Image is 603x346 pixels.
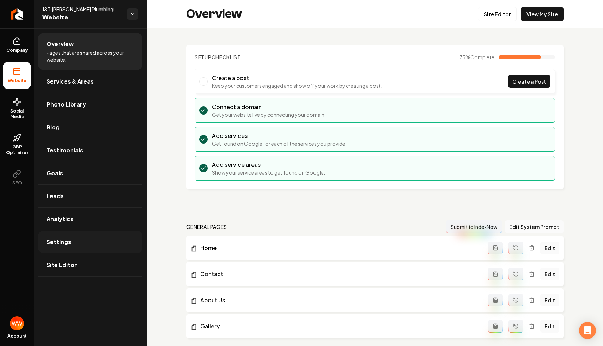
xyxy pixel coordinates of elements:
[488,242,503,254] button: Add admin page prompt
[47,261,77,269] span: Site Editor
[38,254,142,276] a: Site Editor
[212,111,326,118] p: Get your website live by connecting your domain.
[212,74,382,82] h3: Create a post
[42,13,121,23] span: Website
[38,116,142,139] a: Blog
[579,322,596,339] div: Open Intercom Messenger
[47,77,94,86] span: Services & Areas
[47,192,64,200] span: Leads
[47,238,71,246] span: Settings
[47,40,74,48] span: Overview
[190,322,488,330] a: Gallery
[540,242,559,254] a: Edit
[38,162,142,184] a: Goals
[212,103,326,111] h3: Connect a domain
[10,316,24,330] img: Will Wallace
[47,215,73,223] span: Analytics
[195,54,212,60] span: Setup
[3,128,31,161] a: GBP Optimizer
[190,270,488,278] a: Contact
[212,82,382,89] p: Keep your customers engaged and show off your work by creating a post.
[38,231,142,253] a: Settings
[459,54,494,61] span: 75 %
[47,100,86,109] span: Photo Library
[3,164,31,192] button: SEO
[512,78,546,85] span: Create a Post
[3,108,31,120] span: Social Media
[190,296,488,304] a: About Us
[3,144,31,156] span: GBP Optimizer
[521,7,564,21] a: View My Site
[38,70,142,93] a: Services & Areas
[478,7,517,21] a: Site Editor
[540,294,559,306] a: Edit
[38,93,142,116] a: Photo Library
[508,75,550,88] a: Create a Post
[4,48,31,53] span: Company
[190,244,488,252] a: Home
[186,223,227,230] h2: general pages
[38,208,142,230] a: Analytics
[3,92,31,125] a: Social Media
[446,220,502,233] button: Submit to IndexNow
[42,6,121,13] span: J&T [PERSON_NAME] Plumbing
[5,78,29,84] span: Website
[212,132,347,140] h3: Add services
[488,294,503,306] button: Add admin page prompt
[212,140,347,147] p: Get found on Google for each of the services you provide.
[195,54,241,61] h2: Checklist
[505,220,564,233] button: Edit System Prompt
[488,268,503,280] button: Add admin page prompt
[47,169,63,177] span: Goals
[47,123,60,132] span: Blog
[11,8,24,20] img: Rebolt Logo
[540,320,559,333] a: Edit
[186,7,242,21] h2: Overview
[47,146,83,154] span: Testimonials
[38,185,142,207] a: Leads
[540,268,559,280] a: Edit
[212,160,325,169] h3: Add service areas
[10,316,24,330] button: Open user button
[10,180,25,186] span: SEO
[3,31,31,59] a: Company
[470,54,494,60] span: Complete
[47,49,134,63] span: Pages that are shared across your website.
[488,320,503,333] button: Add admin page prompt
[38,139,142,162] a: Testimonials
[212,169,325,176] p: Show your service areas to get found on Google.
[7,333,27,339] span: Account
